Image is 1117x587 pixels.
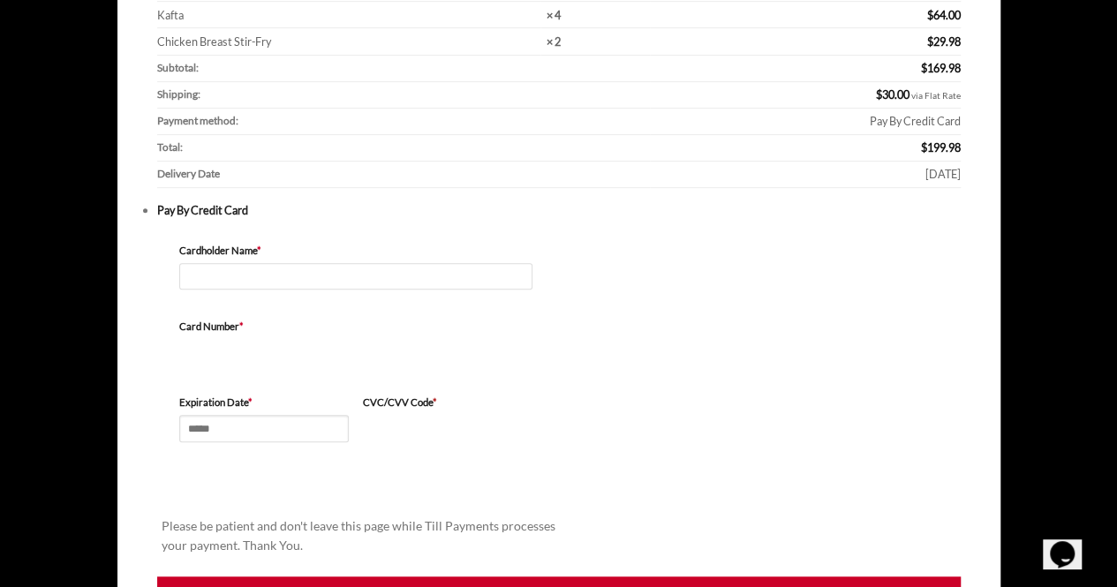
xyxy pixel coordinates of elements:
[257,245,261,256] abbr: required
[547,34,561,49] strong: × 2
[547,8,561,22] strong: × 4
[157,512,581,561] div: Please be patient and don't leave this page while Till Payments processes your payment. Thank You.
[921,140,961,154] bdi: 199.98
[157,82,651,109] th: Shipping:
[157,56,651,82] th: Subtotal:
[921,61,961,75] bdi: 169.98
[876,87,909,102] bdi: 30.00
[157,162,651,188] th: Delivery Date
[927,8,933,22] span: $
[179,319,532,335] label: Card Number
[1043,516,1099,569] iframe: chat widget
[911,90,961,102] small: via Flat Rate
[650,109,960,135] td: Pay By Credit Card
[927,8,961,22] bdi: 64.00
[239,320,244,332] abbr: required
[157,109,651,135] th: Payment method:
[650,162,960,188] td: [DATE]
[927,34,933,49] span: $
[921,140,927,154] span: $
[157,203,248,217] label: Pay By Credit Card
[157,2,541,28] td: Kafta
[179,243,532,259] label: Cardholder Name
[927,34,961,49] bdi: 29.98
[876,87,882,102] span: $
[921,61,927,75] span: $
[157,28,541,55] td: Chicken Breast Stir-Fry
[157,135,651,162] th: Total:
